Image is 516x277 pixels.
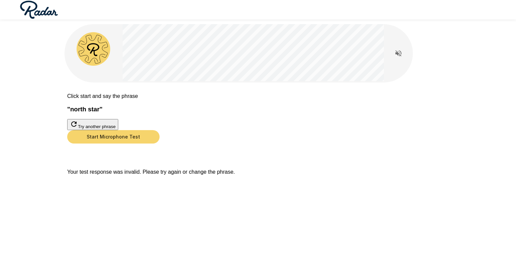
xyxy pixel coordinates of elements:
[67,169,449,175] p: Your test response was invalid. Please try again or change the phrase.
[67,119,118,130] button: Try another phrase
[67,130,160,144] button: Start Microphone Test
[67,106,449,113] h3: " north star "
[392,47,405,60] button: Read questions aloud
[67,93,449,99] p: Click start and say the phrase
[77,32,110,66] img: radar_avatar.png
